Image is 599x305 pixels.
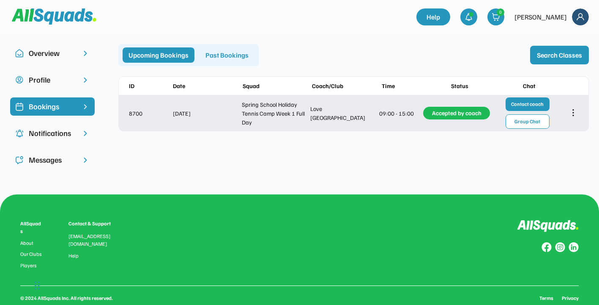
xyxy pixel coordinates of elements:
[81,129,90,138] img: chevron-right.svg
[465,13,473,21] img: bell-03%20%281%29.svg
[517,220,579,232] img: Logo%20inverted.svg
[555,242,565,252] img: Group%20copy%207.svg
[20,240,43,246] a: About
[492,13,500,21] img: shopping-cart-01%20%281%29.svg
[15,129,24,138] img: Icon%20copy%204.svg
[20,251,43,257] a: Our Clubs
[514,12,567,22] div: [PERSON_NAME]
[416,8,450,25] a: Help
[200,47,254,63] div: Past Bookings
[68,253,79,259] a: Help
[423,107,490,119] div: Accepted by coach
[572,8,589,25] img: Frame%2018.svg
[382,81,424,90] div: Time
[68,220,121,227] div: Contact & Support
[29,128,76,139] div: Notifications
[29,101,76,112] div: Bookings
[569,242,579,252] img: Group%20copy%206.svg
[426,81,494,90] div: Status
[12,8,96,25] img: Squad%20Logo.svg
[123,47,194,63] div: Upcoming Bookings
[530,46,589,64] button: Search Classes
[15,156,24,164] img: Icon%20copy%205.svg
[15,76,24,84] img: user-circle.svg
[20,294,113,302] div: © 2024 AllSquads Inc. All rights reserved.
[129,81,171,90] div: ID
[81,156,90,164] img: chevron-right.svg
[310,104,377,122] div: Love [GEOGRAPHIC_DATA]
[15,103,24,111] img: Icon%20%2819%29.svg
[129,109,171,118] div: 8700
[506,97,550,111] button: Contact coach
[495,81,563,90] div: Chat
[539,294,553,302] a: Terms
[242,100,309,127] div: Spring School Holiday Tennis Camp Week 1 Full Day
[20,220,43,235] div: AllSquads
[497,9,504,15] div: 0
[68,233,121,248] div: [EMAIL_ADDRESS][DOMAIN_NAME]
[81,49,90,58] img: chevron-right.svg
[173,81,241,90] div: Date
[506,114,550,129] button: Group Chat
[562,294,579,302] a: Privacy
[20,263,43,269] a: Players
[379,109,421,118] div: 09:00 - 15:00
[15,49,24,58] img: Icon%20copy%2010.svg
[542,242,552,252] img: Group%20copy%208.svg
[29,74,76,86] div: Profile
[312,81,380,90] div: Coach/Club
[173,109,240,118] div: [DATE]
[29,47,76,59] div: Overview
[29,154,76,166] div: Messages
[81,103,90,111] img: chevron-right%20copy%203.svg
[81,76,90,84] img: chevron-right.svg
[243,81,311,90] div: Squad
